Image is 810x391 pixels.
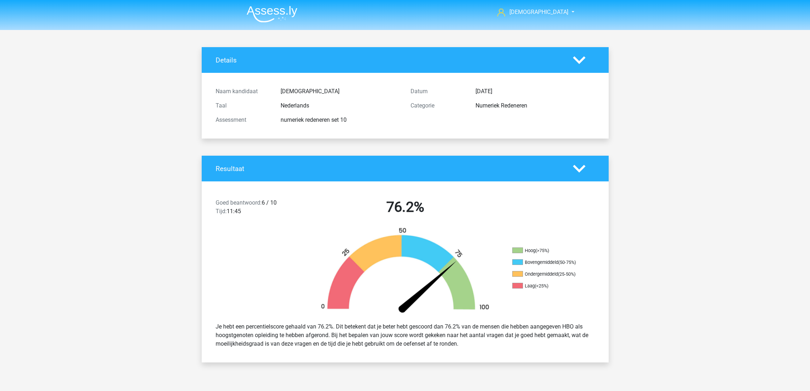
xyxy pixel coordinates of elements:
div: Categorie [405,101,470,110]
h4: Resultaat [216,165,562,173]
img: 76.d058a8cee12a.png [309,227,502,317]
div: Je hebt een percentielscore gehaald van 76.2%. Dit betekent dat je beter hebt gescoord dan 76.2% ... [210,320,600,351]
span: Tijd: [216,208,227,215]
div: (50-75%) [558,260,576,265]
div: (>75%) [535,248,549,253]
span: Goed beantwoord: [216,199,262,206]
div: Datum [405,87,470,96]
li: Laag [512,283,584,289]
div: (<25%) [535,283,548,289]
h2: 76.2% [313,199,497,216]
div: Taal [210,101,275,110]
img: Assessly [247,6,297,22]
li: Bovengemiddeld [512,259,584,266]
div: Assessment [210,116,275,124]
div: (25-50%) [558,271,575,277]
div: [DATE] [470,87,600,96]
div: Naam kandidaat [210,87,275,96]
a: [DEMOGRAPHIC_DATA] [494,8,569,16]
li: Hoog [512,247,584,254]
h4: Details [216,56,562,64]
div: Numeriek Redeneren [470,101,600,110]
div: 6 / 10 11:45 [210,199,308,219]
div: Nederlands [275,101,405,110]
li: Ondergemiddeld [512,271,584,277]
div: [DEMOGRAPHIC_DATA] [275,87,405,96]
span: [DEMOGRAPHIC_DATA] [509,9,568,15]
div: numeriek redeneren set 10 [275,116,405,124]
